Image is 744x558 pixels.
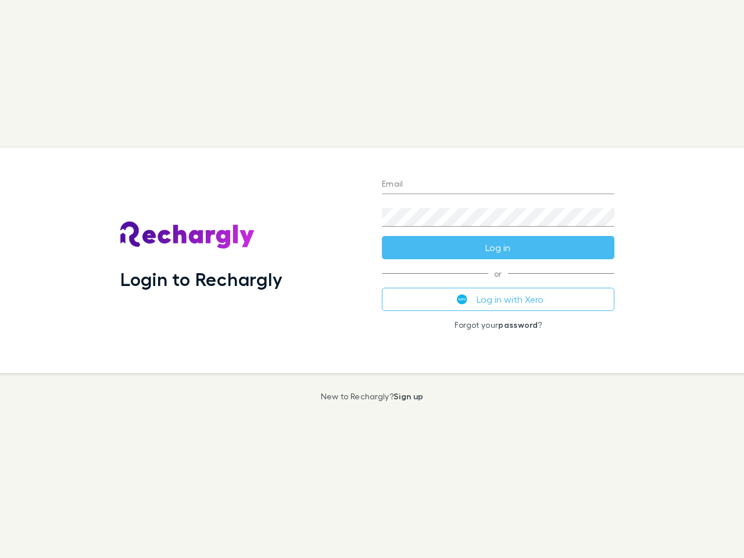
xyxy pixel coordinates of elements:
img: Xero's logo [457,294,467,305]
button: Log in [382,236,614,259]
p: New to Rechargly? [321,392,424,401]
a: Sign up [394,391,423,401]
p: Forgot your ? [382,320,614,330]
h1: Login to Rechargly [120,268,282,290]
img: Rechargly's Logo [120,221,255,249]
a: password [498,320,538,330]
button: Log in with Xero [382,288,614,311]
span: or [382,273,614,274]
